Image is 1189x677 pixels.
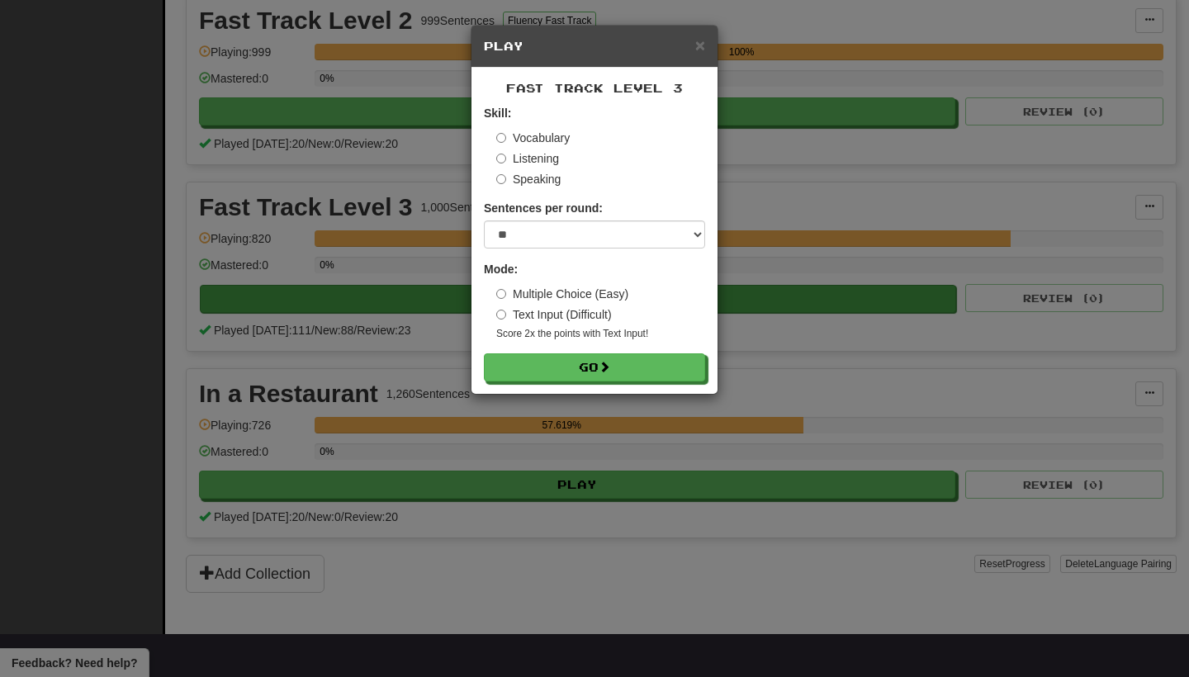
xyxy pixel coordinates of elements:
input: Speaking [496,174,506,184]
strong: Mode: [484,263,518,276]
label: Speaking [496,171,561,187]
span: × [695,36,705,54]
label: Sentences per round: [484,200,603,216]
h5: Play [484,38,705,54]
button: Close [695,36,705,54]
input: Vocabulary [496,133,506,143]
label: Listening [496,150,559,167]
small: Score 2x the points with Text Input ! [496,327,705,341]
label: Vocabulary [496,130,570,146]
label: Multiple Choice (Easy) [496,286,628,302]
strong: Skill: [484,107,511,120]
input: Listening [496,154,506,163]
span: Fast Track Level 3 [506,81,683,95]
input: Text Input (Difficult) [496,310,506,320]
button: Go [484,353,705,381]
label: Text Input (Difficult) [496,306,612,323]
input: Multiple Choice (Easy) [496,289,506,299]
